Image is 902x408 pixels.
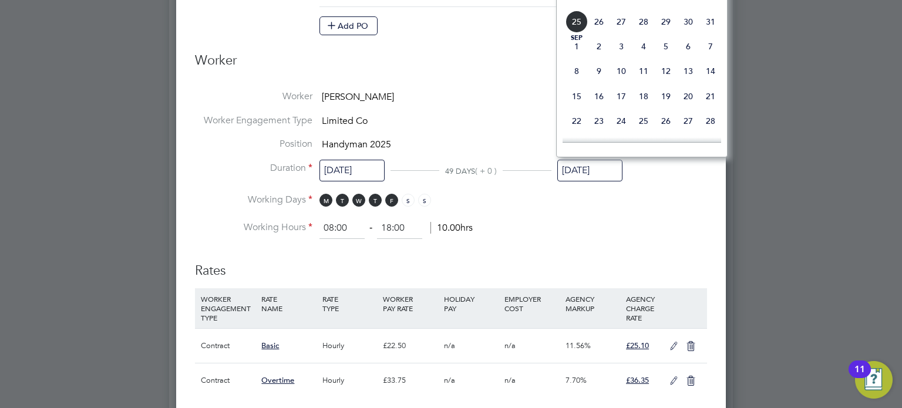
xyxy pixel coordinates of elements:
[198,363,258,397] div: Contract
[566,60,588,82] span: 8
[195,251,707,279] h3: Rates
[588,11,610,33] span: 26
[588,35,610,58] span: 2
[319,288,380,319] div: RATE TYPE
[632,35,655,58] span: 4
[377,218,422,239] input: 17:00
[588,60,610,82] span: 9
[632,11,655,33] span: 28
[677,85,699,107] span: 20
[677,110,699,132] span: 27
[195,138,312,150] label: Position
[563,288,623,319] div: AGENCY MARKUP
[610,35,632,58] span: 3
[261,375,294,385] span: Overtime
[367,222,375,234] span: ‐
[699,110,722,132] span: 28
[632,110,655,132] span: 25
[319,16,378,35] button: Add PO
[566,35,588,41] span: Sep
[610,60,632,82] span: 10
[369,194,382,207] span: T
[610,85,632,107] span: 17
[319,363,380,397] div: Hourly
[444,340,455,350] span: n/a
[352,194,365,207] span: W
[557,160,622,181] input: Select one
[198,288,258,328] div: WORKER ENGAGEMENT TYPE
[198,329,258,363] div: Contract
[380,288,440,319] div: WORKER PAY RATE
[699,85,722,107] span: 21
[195,162,312,174] label: Duration
[588,134,610,157] span: 30
[504,375,516,385] span: n/a
[336,194,349,207] span: T
[385,194,398,207] span: F
[258,288,319,319] div: RATE NAME
[632,85,655,107] span: 18
[677,60,699,82] span: 13
[261,340,279,350] span: Basic
[588,110,610,132] span: 23
[655,110,677,132] span: 26
[855,361,893,399] button: Open Resource Center, 11 new notifications
[195,90,312,103] label: Worker
[195,114,312,127] label: Worker Engagement Type
[677,11,699,33] span: 30
[402,194,415,207] span: S
[610,110,632,132] span: 24
[319,160,385,181] input: Select one
[380,363,440,397] div: £33.75
[699,60,722,82] span: 14
[566,85,588,107] span: 15
[626,340,649,350] span: £25.10
[195,52,707,79] h3: Worker
[566,11,588,33] span: 25
[655,35,677,58] span: 5
[195,221,312,234] label: Working Hours
[319,218,365,239] input: 08:00
[655,85,677,107] span: 19
[322,139,391,151] span: Handyman 2025
[195,194,312,206] label: Working Days
[319,329,380,363] div: Hourly
[655,60,677,82] span: 12
[430,222,473,234] span: 10.00hrs
[610,11,632,33] span: 27
[418,194,431,207] span: S
[626,375,649,385] span: £36.35
[566,375,587,385] span: 7.70%
[655,11,677,33] span: 29
[444,375,455,385] span: n/a
[566,35,588,58] span: 1
[699,11,722,33] span: 31
[566,134,588,157] span: 29
[322,91,394,103] span: [PERSON_NAME]
[854,369,865,385] div: 11
[445,166,475,176] span: 49 DAYS
[322,115,368,127] span: Limited Co
[588,85,610,107] span: 16
[623,288,664,328] div: AGENCY CHARGE RATE
[319,194,332,207] span: M
[566,110,588,132] span: 22
[380,329,440,363] div: £22.50
[566,340,591,350] span: 11.56%
[677,35,699,58] span: 6
[699,35,722,58] span: 7
[475,166,497,176] span: ( + 0 )
[632,60,655,82] span: 11
[504,340,516,350] span: n/a
[441,288,502,319] div: HOLIDAY PAY
[502,288,562,319] div: EMPLOYER COST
